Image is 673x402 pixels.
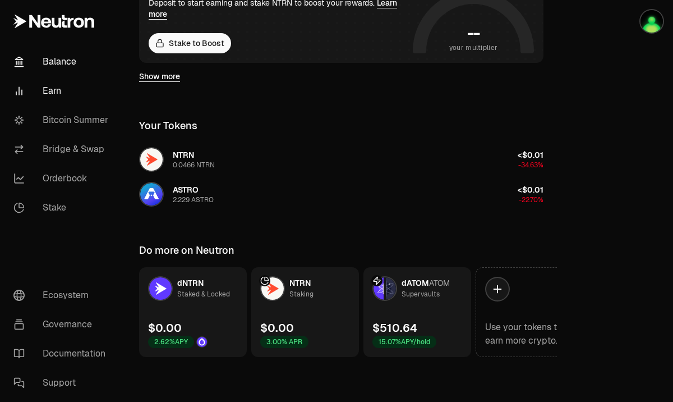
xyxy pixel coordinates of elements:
a: dNTRN LogodNTRNStaked & Locked$0.002.62%APYDrop [139,267,247,357]
div: $0.00 [260,320,294,336]
a: Stake to Boost [149,33,231,53]
a: Documentation [4,339,121,368]
button: ASTRO LogoASTRO2.229 ASTRO<$0.01-22.70% [132,177,550,211]
a: Orderbook [4,164,121,193]
div: Staked & Locked [177,289,230,300]
div: $510.64 [372,320,417,336]
span: NTRN [289,278,311,288]
span: NTRN [173,150,194,160]
div: 2.229 ASTRO [173,195,214,204]
div: Your Tokens [139,118,197,134]
div: 3.00% APR [260,336,308,348]
a: Bridge & Swap [4,135,121,164]
div: $0.00 [148,320,182,336]
a: Support [4,368,121,398]
div: Staking [289,289,314,300]
div: 2.62% APY [148,336,194,348]
a: NTRN LogoNTRNStaking$0.003.00% APR [251,267,359,357]
a: Bitcoin Summer [4,106,121,135]
h1: -- [467,24,480,42]
a: Earn [4,76,121,106]
button: NTRN LogoNTRN0.0466 NTRN<$0.01-34.63% [132,143,550,176]
img: NTRN Logo [140,148,163,171]
img: ATOM Logo [386,277,396,300]
a: Use your tokens to earn more crypto. [476,267,583,357]
img: ASTRO Logo [140,183,163,205]
a: Balance [4,47,121,76]
a: Stake [4,193,121,222]
a: Ecosystem [4,281,121,310]
a: Show more [139,71,180,82]
span: dNTRN [177,278,204,288]
div: Supervaults [402,289,440,300]
div: Do more on Neutron [139,243,234,258]
a: dATOM LogoATOM LogodATOMATOMSupervaults$510.6415.07%APY/hold [363,267,471,357]
img: NTRN Logo [261,277,284,300]
div: 15.07% APY/hold [372,336,436,348]
span: <$0.01 [518,150,543,160]
span: ASTRO [173,185,199,195]
div: Use your tokens to earn more crypto. [485,321,574,348]
img: Drop [197,337,207,347]
span: ATOM [429,278,450,288]
img: ATOM 1 [640,10,663,33]
img: dNTRN Logo [149,277,172,300]
span: your multiplier [449,42,498,53]
div: 0.0466 NTRN [173,161,215,170]
a: Governance [4,310,121,339]
img: dATOM Logo [374,277,384,300]
span: -22.70% [519,195,543,204]
span: -34.63% [518,161,543,170]
span: dATOM [402,278,429,288]
span: <$0.01 [518,185,543,195]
